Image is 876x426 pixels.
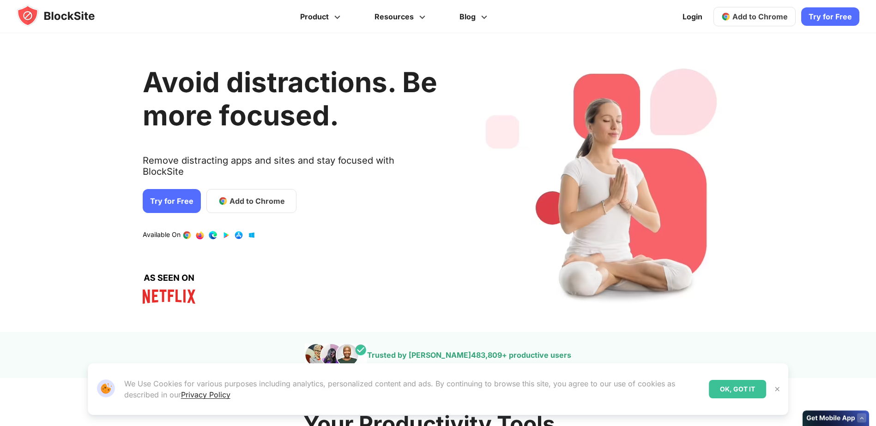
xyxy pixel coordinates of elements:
p: We Use Cookies for various purposes including analytics, personalized content and ads. By continu... [124,378,702,400]
img: Close [773,385,781,393]
a: Privacy Policy [181,390,230,399]
text: Available On [143,231,181,240]
h1: Avoid distractions. Be more focused. [143,65,437,132]
img: chrome-icon.svg [721,12,731,21]
span: Add to Chrome [732,12,788,21]
img: blocksite-icon.5d769676.svg [17,5,113,27]
span: Add to Chrome [230,195,285,207]
a: Add to Chrome [206,189,296,213]
text: Trusted by [PERSON_NAME] + productive users [367,350,571,360]
a: Try for Free [143,189,201,213]
span: 483,809 [471,350,502,360]
text: Remove distracting apps and sites and stay focused with BlockSite [143,155,437,184]
a: Try for Free [801,7,859,26]
button: Close [771,383,783,395]
a: Add to Chrome [713,7,796,26]
div: OK, GOT IT [709,380,766,398]
img: pepole images [305,343,367,367]
a: Login [677,6,708,28]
